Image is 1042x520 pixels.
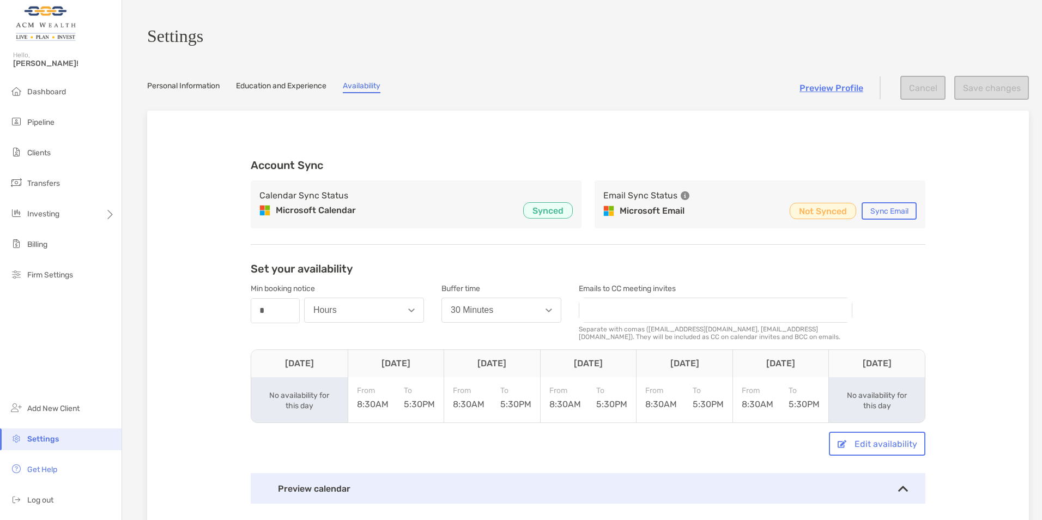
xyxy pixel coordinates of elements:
span: Transfers [27,179,60,188]
img: button icon [838,440,846,448]
span: From [549,386,581,395]
button: Edit availability [829,432,925,456]
th: [DATE] [348,350,444,377]
span: From [742,386,773,395]
img: investing icon [10,207,23,220]
button: Hours [304,298,424,323]
img: pipeline icon [10,115,23,128]
th: [DATE] [828,350,925,377]
div: 8:30AM [549,386,581,409]
h3: Calendar Sync Status [259,189,348,202]
div: 8:30AM [453,386,484,409]
a: Personal Information [147,81,220,93]
a: Preview Profile [799,83,863,93]
img: Microsoft Email [603,205,614,216]
img: clients icon [10,146,23,159]
div: Hours [313,305,337,315]
img: add_new_client icon [10,401,23,414]
h3: Account Sync [251,159,925,172]
img: Open dropdown arrow [408,309,415,312]
p: Microsoft Calendar [276,204,356,217]
img: Open dropdown arrow [546,309,552,312]
span: Dashboard [27,87,66,96]
div: 5:30PM [596,386,627,409]
span: Get Help [27,465,57,474]
span: Pipeline [27,118,54,127]
span: Clients [27,148,51,158]
div: 8:30AM [357,386,389,409]
div: No availability for this day [266,390,332,411]
div: 5:30PM [500,386,531,409]
div: 5:30PM [404,386,435,409]
span: Investing [27,209,59,219]
span: From [357,386,389,395]
img: get-help icon [10,462,23,475]
div: 5:30PM [789,386,820,409]
span: From [453,386,484,395]
img: dashboard icon [10,84,23,98]
p: Synced [532,204,564,217]
div: 5:30PM [693,386,724,409]
img: firm-settings icon [10,268,23,281]
th: [DATE] [540,350,637,377]
span: From [645,386,677,395]
div: Min booking notice [251,284,424,293]
button: Sync Email [862,202,917,220]
div: 8:30AM [742,386,773,409]
h2: Set your availability [251,262,353,275]
div: Emails to CC meeting invites [579,284,851,293]
div: Separate with comas ([EMAIL_ADDRESS][DOMAIN_NAME], [EMAIL_ADDRESS][DOMAIN_NAME]). They will be in... [579,325,852,341]
p: Microsoft Email [620,204,684,217]
h3: Email Sync Status [603,189,677,202]
div: No availability for this day [844,390,910,411]
span: Settings [27,434,59,444]
img: Microsoft Calendar [259,205,270,216]
img: Toggle [898,486,908,492]
a: Education and Experience [236,81,326,93]
button: 30 Minutes [441,298,561,323]
span: Firm Settings [27,270,73,280]
div: 30 Minutes [451,305,493,315]
div: 8:30AM [645,386,677,409]
th: [DATE] [444,350,540,377]
img: billing icon [10,237,23,250]
p: Not Synced [799,204,847,218]
img: Zoe Logo [13,4,78,44]
div: Preview calendar [251,473,925,504]
span: To [404,386,435,395]
span: Add New Client [27,404,80,413]
span: Log out [27,495,53,505]
img: logout icon [10,493,23,506]
span: To [500,386,531,395]
span: To [693,386,724,395]
span: To [596,386,627,395]
span: Billing [27,240,47,249]
div: Buffer time [441,284,561,293]
th: [DATE] [636,350,732,377]
th: [DATE] [251,350,348,377]
span: [PERSON_NAME]! [13,59,115,68]
th: [DATE] [732,350,829,377]
span: To [789,386,820,395]
img: settings icon [10,432,23,445]
h3: Settings [147,26,1029,46]
a: Availability [343,81,380,93]
img: transfers icon [10,176,23,189]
